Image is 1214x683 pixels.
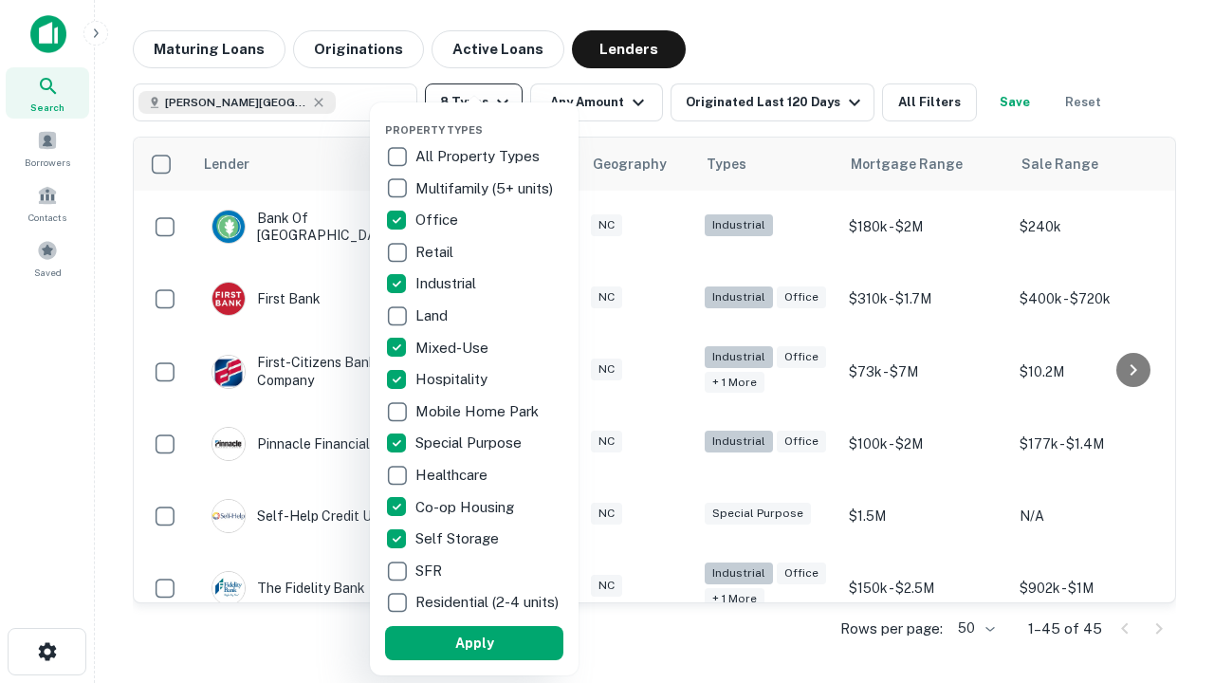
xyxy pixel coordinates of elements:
[415,272,480,295] p: Industrial
[385,626,563,660] button: Apply
[415,464,491,487] p: Healthcare
[415,496,518,519] p: Co-op Housing
[415,177,557,200] p: Multifamily (5+ units)
[415,400,543,423] p: Mobile Home Park
[415,209,462,231] p: Office
[415,560,446,582] p: SFR
[415,305,451,327] p: Land
[1119,531,1214,622] iframe: Chat Widget
[415,432,525,454] p: Special Purpose
[415,527,503,550] p: Self Storage
[415,591,562,614] p: Residential (2-4 units)
[385,124,483,136] span: Property Types
[415,145,543,168] p: All Property Types
[415,337,492,360] p: Mixed-Use
[415,241,457,264] p: Retail
[415,368,491,391] p: Hospitality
